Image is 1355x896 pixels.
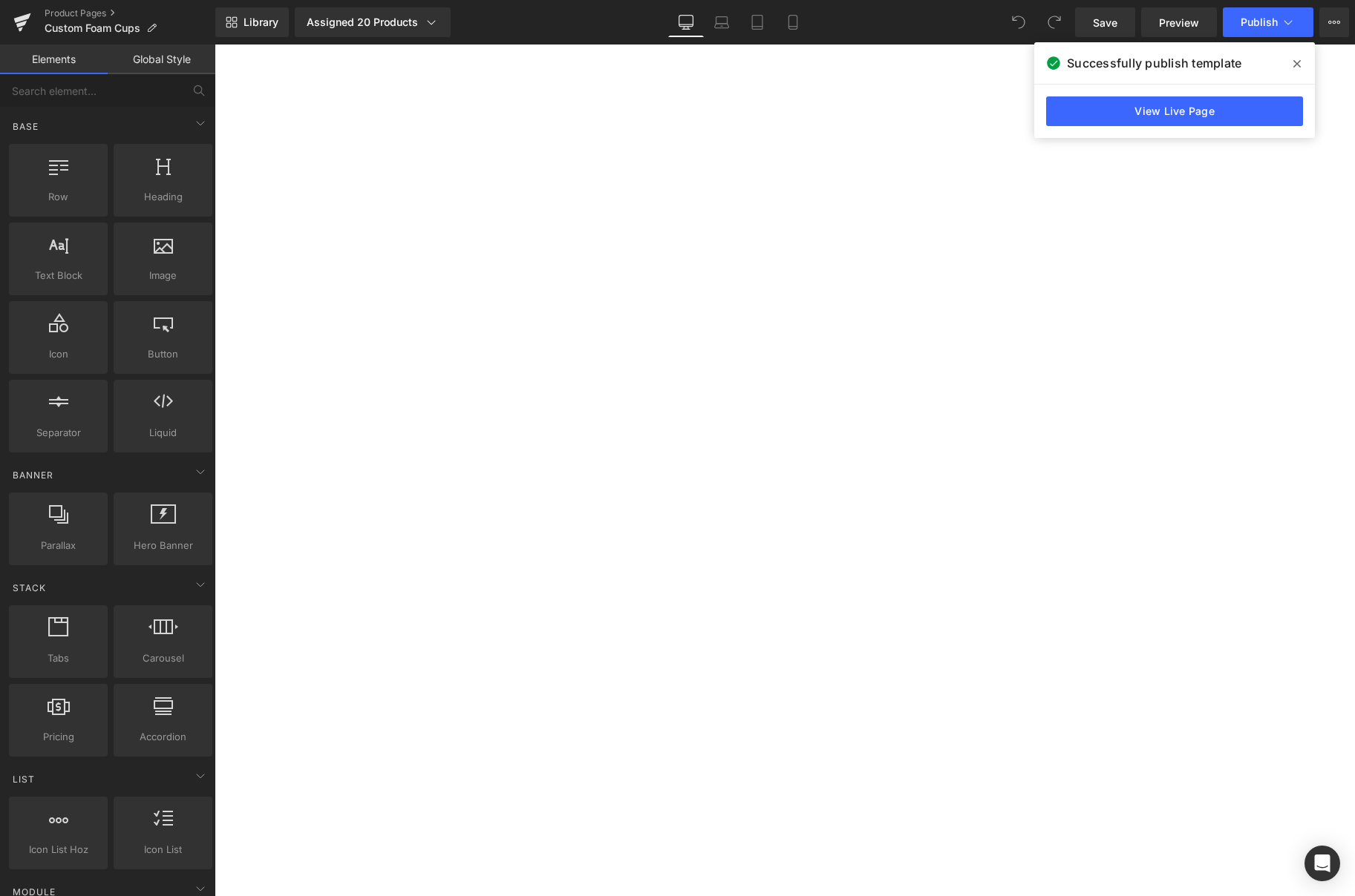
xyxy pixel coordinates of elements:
[118,425,208,441] span: Liquid
[118,189,208,205] span: Heading
[1046,96,1303,126] a: View Live Page
[704,7,739,37] a: Laptop
[1093,15,1117,30] span: Save
[1319,7,1349,37] button: More
[13,425,103,441] span: Separator
[215,7,289,37] a: New Library
[13,346,103,362] span: Icon
[1004,7,1034,37] button: Undo
[13,189,103,205] span: Row
[1039,7,1069,37] button: Redo
[1241,16,1278,28] span: Publish
[11,119,40,134] span: Base
[13,842,103,857] span: Icon List Hoz
[11,581,48,595] span: Stack
[775,7,811,37] a: Mobile
[13,650,103,666] span: Tabs
[1141,7,1217,37] a: Preview
[13,729,103,745] span: Pricing
[1305,846,1340,881] div: Open Intercom Messenger
[13,268,103,283] span: Text Block
[11,468,55,482] span: Banner
[1223,7,1313,37] button: Publish
[118,538,208,553] span: Hero Banner
[118,346,208,362] span: Button
[1067,54,1241,72] span: Successfully publish template
[13,538,103,553] span: Parallax
[108,45,215,74] a: Global Style
[739,7,775,37] a: Tablet
[45,22,140,34] span: Custom Foam Cups
[118,268,208,283] span: Image
[118,650,208,666] span: Carousel
[1159,15,1199,30] span: Preview
[244,16,278,29] span: Library
[45,7,215,19] a: Product Pages
[307,15,439,30] div: Assigned 20 Products
[118,842,208,857] span: Icon List
[668,7,704,37] a: Desktop
[11,772,36,786] span: List
[118,729,208,745] span: Accordion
